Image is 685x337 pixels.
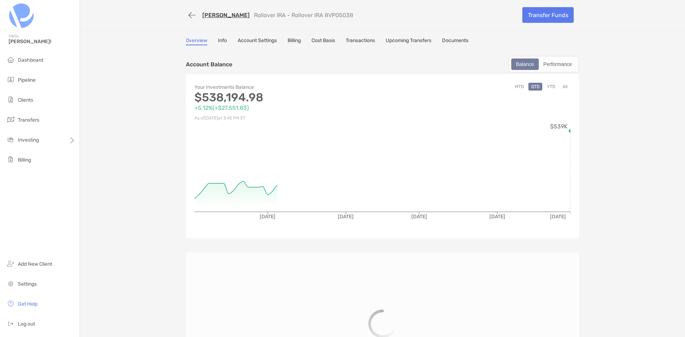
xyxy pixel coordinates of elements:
[522,7,574,23] a: Transfer Funds
[386,37,431,45] a: Upcoming Transfers
[18,157,31,163] span: Billing
[18,137,39,143] span: Investing
[346,37,375,45] a: Transactions
[260,214,275,220] tspan: [DATE]
[238,37,277,45] a: Account Settings
[6,299,15,308] img: get-help icon
[338,214,354,220] tspan: [DATE]
[6,95,15,104] img: clients icon
[509,56,579,72] div: segmented control
[194,114,382,123] p: As of [DATE] at 3:45 PM ET
[18,57,43,63] span: Dashboard
[539,59,576,69] div: Performance
[18,321,35,327] span: Log out
[411,214,427,220] tspan: [DATE]
[442,37,468,45] a: Documents
[18,77,36,83] span: Pipeline
[550,123,568,130] tspan: $539K
[6,135,15,144] img: investing icon
[6,55,15,64] img: dashboard icon
[544,83,558,91] button: YTD
[202,12,250,19] a: [PERSON_NAME]
[9,39,75,45] span: [PERSON_NAME]!
[550,214,566,220] tspan: [DATE]
[6,155,15,164] img: billing icon
[18,281,37,287] span: Settings
[9,3,34,29] img: Zoe Logo
[560,83,570,91] button: All
[6,279,15,288] img: settings icon
[18,117,39,123] span: Transfers
[311,37,335,45] a: Cost Basis
[194,93,382,102] p: $538,194.98
[186,37,207,45] a: Overview
[254,12,353,19] p: Rollover IRA - Rollover IRA 8VP05038
[489,214,505,220] tspan: [DATE]
[18,261,52,267] span: Add New Client
[6,75,15,84] img: pipeline icon
[528,83,542,91] button: QTD
[512,83,527,91] button: MTD
[288,37,301,45] a: Billing
[512,59,538,69] div: Balance
[194,83,382,92] p: Your Investments Balance
[6,259,15,268] img: add_new_client icon
[194,103,382,112] p: +5.12% ( +$27,551.83 )
[18,97,33,103] span: Clients
[18,301,37,307] span: Get Help
[6,319,15,328] img: logout icon
[186,60,232,69] p: Account Balance
[218,37,227,45] a: Info
[6,115,15,124] img: transfers icon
